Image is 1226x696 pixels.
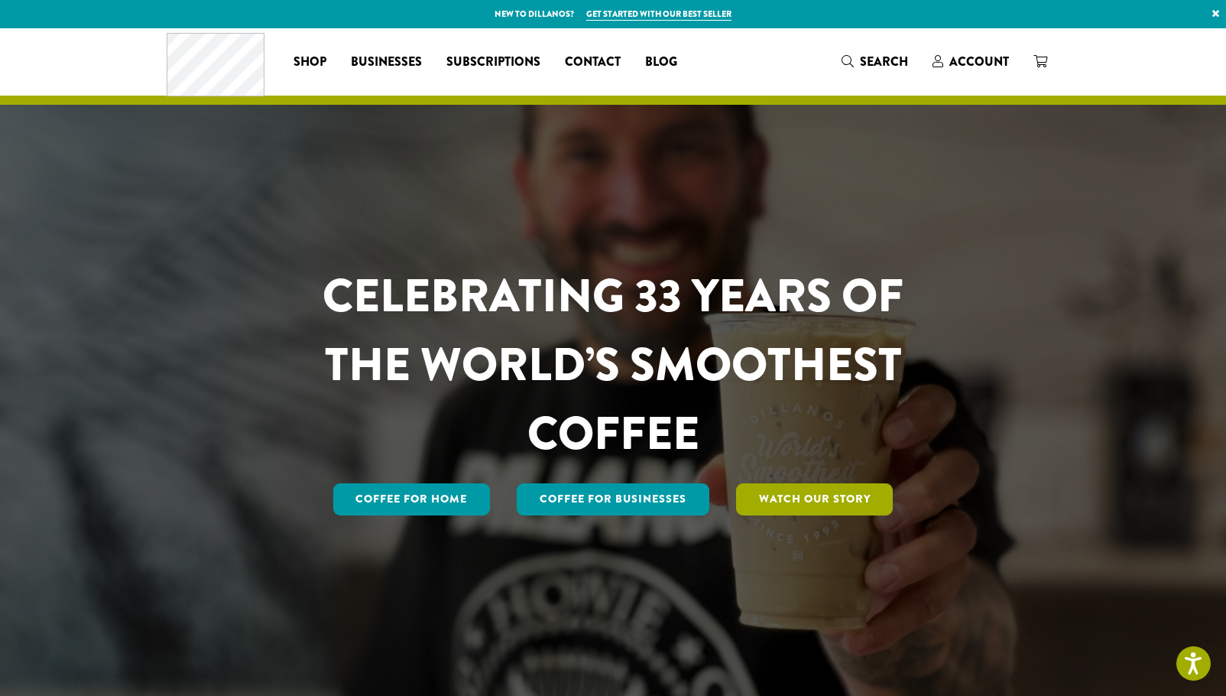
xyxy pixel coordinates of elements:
[277,262,949,468] h1: CELEBRATING 33 YEARS OF THE WORLD’S SMOOTHEST COFFEE
[333,483,491,515] a: Coffee for Home
[949,53,1009,70] span: Account
[294,53,326,72] span: Shop
[736,483,894,515] a: Watch Our Story
[351,53,422,72] span: Businesses
[586,8,731,21] a: Get started with our best seller
[860,53,908,70] span: Search
[517,483,709,515] a: Coffee For Businesses
[645,53,677,72] span: Blog
[829,49,920,74] a: Search
[446,53,540,72] span: Subscriptions
[565,53,621,72] span: Contact
[281,50,339,74] a: Shop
